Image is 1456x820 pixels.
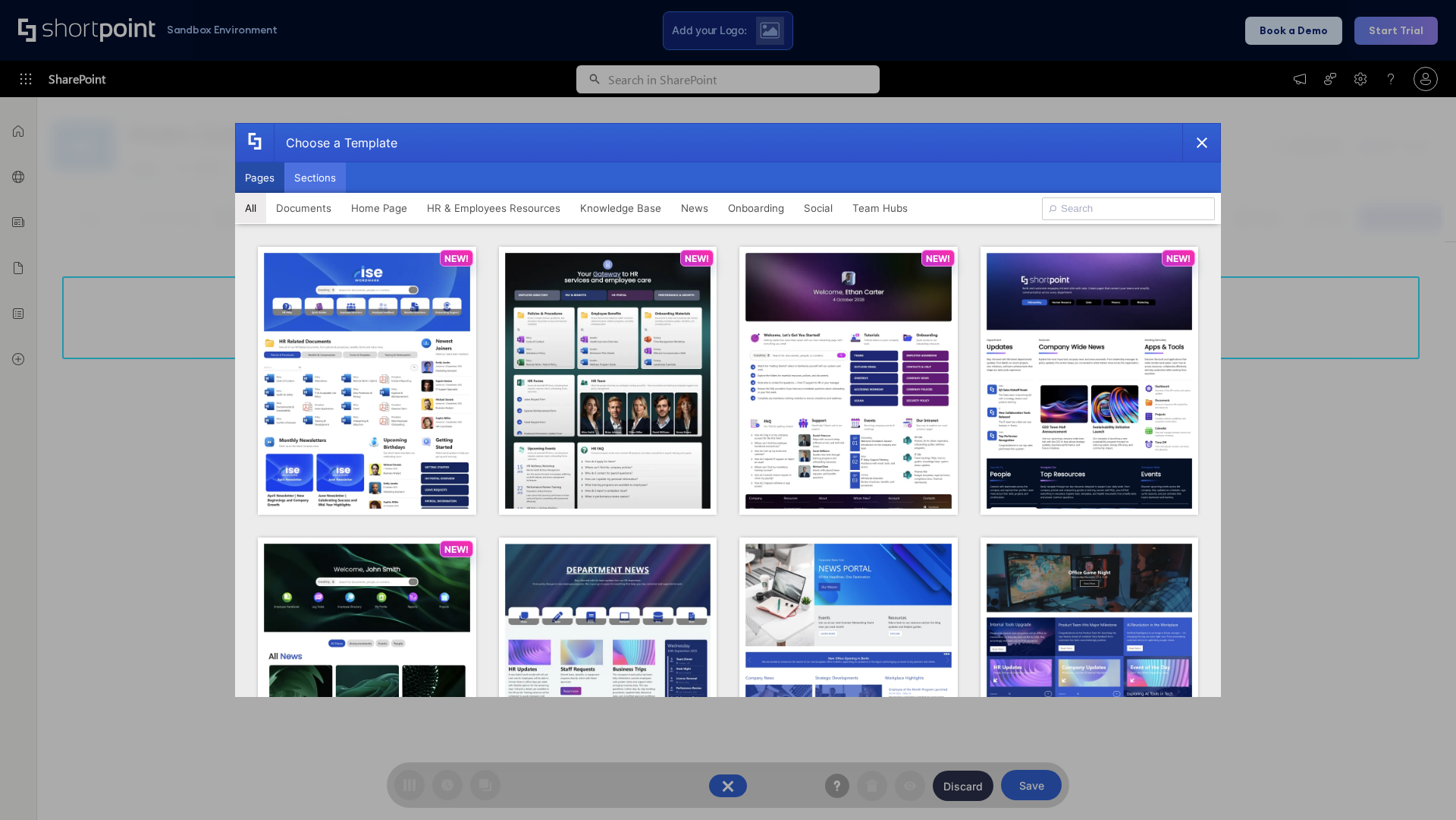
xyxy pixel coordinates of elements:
[926,253,950,264] p: NEW!
[444,253,469,264] p: NEW!
[235,162,284,193] button: Pages
[235,193,266,223] button: All
[235,123,1221,697] div: template selector
[794,193,843,223] button: Social
[266,193,341,223] button: Documents
[417,193,570,223] button: HR & Employees Resources
[843,193,918,223] button: Team Hubs
[341,193,417,223] button: Home Page
[718,193,794,223] button: Onboarding
[284,162,346,193] button: Sections
[274,124,397,162] div: Choose a Template
[570,193,671,223] button: Knowledge Base
[671,193,718,223] button: News
[444,544,469,555] p: NEW!
[1166,253,1191,264] p: NEW!
[1380,747,1456,820] iframe: Chat Widget
[1042,197,1215,220] input: Search
[685,253,709,264] p: NEW!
